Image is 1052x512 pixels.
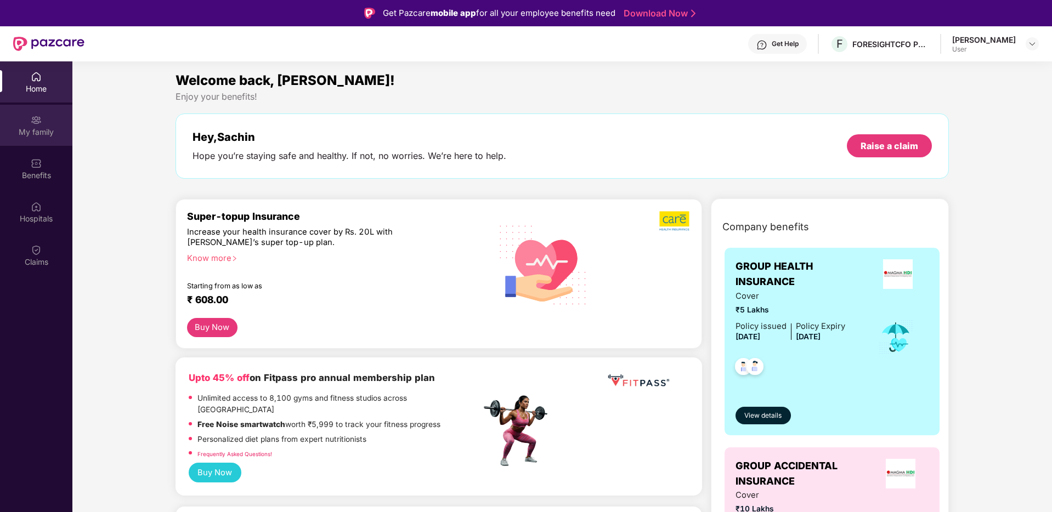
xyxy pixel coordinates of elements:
[736,320,787,333] div: Policy issued
[736,458,873,490] span: GROUP ACCIDENTAL INSURANCE
[31,201,42,212] img: svg+xml;base64,PHN2ZyBpZD0iSG9zcGl0YWxzIiB4bWxucz0iaHR0cDovL3d3dy53My5vcmcvMjAwMC9zdmciIHdpZHRoPS...
[197,451,272,457] a: Frequently Asked Questions!
[730,355,757,382] img: svg+xml;base64,PHN2ZyB4bWxucz0iaHR0cDovL3d3dy53My5vcmcvMjAwMC9zdmciIHdpZHRoPSI0OC45NDMiIGhlaWdodD...
[736,407,791,424] button: View details
[1028,39,1037,48] img: svg+xml;base64,PHN2ZyBpZD0iRHJvcGRvd24tMzJ4MzIiIHhtbG5zPSJodHRwOi8vd3d3LnczLm9yZy8yMDAwL3N2ZyIgd2...
[736,489,845,502] span: Cover
[431,8,476,18] strong: mobile app
[736,290,845,303] span: Cover
[886,459,915,488] img: insurerLogo
[31,244,42,255] img: svg+xml;base64,PHN2ZyBpZD0iQ2xhaW0iIHhtbG5zPSJodHRwOi8vd3d3LnczLm9yZy8yMDAwL3N2ZyIgd2lkdGg9IjIwIi...
[796,320,845,333] div: Policy Expiry
[197,392,480,416] p: Unlimited access to 8,100 gyms and fitness studios across [GEOGRAPHIC_DATA]
[187,318,237,337] button: Buy Now
[691,8,695,19] img: Stroke
[861,140,918,152] div: Raise a claim
[193,150,506,162] div: Hope you’re staying safe and healthy. If not, no worries. We’re here to help.
[744,411,782,421] span: View details
[13,37,84,51] img: New Pazcare Logo
[364,8,375,19] img: Logo
[187,227,433,248] div: Increase your health insurance cover by Rs. 20L with [PERSON_NAME]’s super top-up plan.
[736,259,867,290] span: GROUP HEALTH INSURANCE
[491,211,596,317] img: svg+xml;base64,PHN2ZyB4bWxucz0iaHR0cDovL3d3dy53My5vcmcvMjAwMC9zdmciIHhtbG5zOnhsaW5rPSJodHRwOi8vd3...
[189,463,241,483] button: Buy Now
[197,434,366,446] p: Personalized diet plans from expert nutritionists
[722,219,809,235] span: Company benefits
[736,332,760,341] span: [DATE]
[31,115,42,126] img: svg+xml;base64,PHN2ZyB3aWR0aD0iMjAiIGhlaWdodD0iMjAiIHZpZXdCb3g9IjAgMCAyMCAyMCIgZmlsbD0ibm9uZSIgeG...
[31,158,42,169] img: svg+xml;base64,PHN2ZyBpZD0iQmVuZWZpdHMiIHhtbG5zPSJodHRwOi8vd3d3LnczLm9yZy8yMDAwL3N2ZyIgd2lkdGg9Ij...
[31,71,42,82] img: svg+xml;base64,PHN2ZyBpZD0iSG9tZSIgeG1sbnM9Imh0dHA6Ly93d3cudzMub3JnLzIwMDAvc3ZnIiB3aWR0aD0iMjAiIG...
[187,253,474,261] div: Know more
[187,294,470,307] div: ₹ 608.00
[852,39,929,49] div: FORESIGHTCFO PRIVATE LIMITED
[193,130,506,144] div: Hey, Sachin
[383,7,615,20] div: Get Pazcare for all your employee benefits need
[606,371,671,391] img: fppp.png
[742,355,768,382] img: svg+xml;base64,PHN2ZyB4bWxucz0iaHR0cDovL3d3dy53My5vcmcvMjAwMC9zdmciIHdpZHRoPSI0OC45NDMiIGhlaWdodD...
[231,255,237,261] span: right
[624,8,692,19] a: Download Now
[189,372,435,383] b: on Fitpass pro annual membership plan
[187,211,481,222] div: Super-topup Insurance
[197,419,440,431] p: worth ₹5,999 to track your fitness progress
[736,304,845,316] span: ₹5 Lakhs
[796,332,821,341] span: [DATE]
[883,259,913,289] img: insurerLogo
[480,392,557,469] img: fpp.png
[187,282,434,289] div: Starting from as low as
[659,211,691,231] img: b5dec4f62d2307b9de63beb79f102df3.png
[878,319,914,355] img: icon
[772,39,799,48] div: Get Help
[952,45,1016,54] div: User
[176,72,395,88] span: Welcome back, [PERSON_NAME]!
[189,372,250,383] b: Upto 45% off
[197,420,285,429] strong: Free Noise smartwatch
[756,39,767,50] img: svg+xml;base64,PHN2ZyBpZD0iSGVscC0zMngzMiIgeG1sbnM9Imh0dHA6Ly93d3cudzMub3JnLzIwMDAvc3ZnIiB3aWR0aD...
[952,35,1016,45] div: [PERSON_NAME]
[836,37,843,50] span: F
[176,91,949,103] div: Enjoy your benefits!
